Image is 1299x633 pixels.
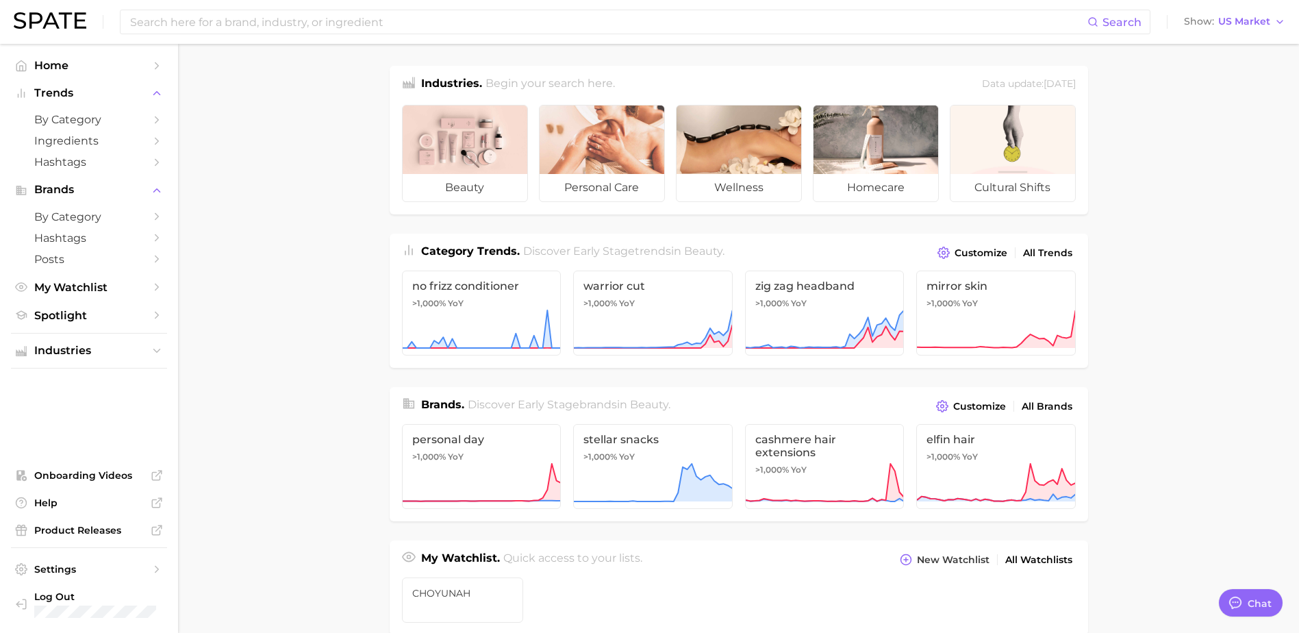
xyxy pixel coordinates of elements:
span: Brands [34,184,144,196]
span: YoY [791,298,807,309]
span: Customize [955,247,1007,259]
span: personal care [540,174,664,201]
span: Search [1102,16,1142,29]
button: Brands [11,179,167,200]
span: Product Releases [34,524,144,536]
span: Hashtags [34,232,144,245]
span: stellar snacks [583,433,722,446]
span: beauty [630,398,668,411]
span: Industries [34,345,144,357]
span: Onboarding Videos [34,469,144,482]
span: no frizz conditioner [412,280,551,293]
a: My Watchlist [11,277,167,298]
span: YoY [791,464,807,475]
span: YoY [448,298,464,309]
a: zig zag headband>1,000% YoY [745,271,905,356]
button: New Watchlist [896,550,992,569]
h1: My Watchlist. [421,550,500,569]
span: >1,000% [926,451,960,462]
a: Home [11,55,167,76]
span: >1,000% [755,464,789,475]
a: cashmere hair extensions>1,000% YoY [745,424,905,509]
span: warrior cut [583,280,722,293]
a: by Category [11,206,167,227]
span: Trends [34,87,144,99]
span: mirror skin [926,280,1065,293]
span: Home [34,59,144,72]
a: Settings [11,559,167,580]
span: >1,000% [583,451,617,462]
a: wellness [676,105,802,202]
a: elfin hair>1,000% YoY [916,424,1076,509]
span: homecare [814,174,938,201]
span: US Market [1218,18,1270,25]
span: >1,000% [926,298,960,308]
span: cultural shifts [950,174,1075,201]
button: Trends [11,83,167,103]
span: Help [34,497,144,509]
a: homecare [813,105,939,202]
a: cultural shifts [950,105,1076,202]
a: Posts [11,249,167,270]
span: >1,000% [583,298,617,308]
span: All Trends [1023,247,1072,259]
span: wellness [677,174,801,201]
span: All Watchlists [1005,554,1072,566]
a: personal day>1,000% YoY [402,424,562,509]
a: personal care [539,105,665,202]
span: beauty [684,245,722,258]
a: mirror skin>1,000% YoY [916,271,1076,356]
span: elfin hair [926,433,1065,446]
span: YoY [448,451,464,462]
span: YoY [962,451,978,462]
a: by Category [11,109,167,130]
input: Search here for a brand, industry, or ingredient [129,10,1087,34]
span: YoY [619,298,635,309]
a: stellar snacks>1,000% YoY [573,424,733,509]
span: Category Trends . [421,245,520,258]
button: Industries [11,340,167,361]
span: by Category [34,113,144,126]
a: Log out. Currently logged in with e-mail jek@cosmax.com. [11,586,167,622]
button: ShowUS Market [1181,13,1289,31]
span: All Brands [1022,401,1072,412]
span: YoY [962,298,978,309]
h2: Quick access to your lists. [503,550,642,569]
img: SPATE [14,12,86,29]
button: Customize [934,243,1010,262]
a: Spotlight [11,305,167,326]
span: Customize [953,401,1006,412]
span: Posts [34,253,144,266]
a: All Brands [1018,397,1076,416]
span: Spotlight [34,309,144,322]
div: Data update: [DATE] [982,75,1076,94]
a: beauty [402,105,528,202]
a: Ingredients [11,130,167,151]
span: Settings [34,563,144,575]
span: New Watchlist [917,554,989,566]
h1: Industries. [421,75,482,94]
span: Ingredients [34,134,144,147]
span: zig zag headband [755,280,894,293]
span: CHOYUNAH [412,588,514,599]
span: Log Out [34,591,156,603]
button: Customize [933,397,1009,416]
a: All Watchlists [1002,551,1076,569]
span: by Category [34,210,144,223]
a: All Trends [1020,244,1076,262]
a: warrior cut>1,000% YoY [573,271,733,356]
a: Onboarding Videos [11,465,167,486]
a: CHOYUNAH [402,578,524,623]
span: YoY [619,451,635,462]
span: My Watchlist [34,281,144,294]
span: Show [1184,18,1214,25]
span: personal day [412,433,551,446]
span: cashmere hair extensions [755,433,894,459]
span: Brands . [421,398,464,411]
span: >1,000% [755,298,789,308]
span: Discover Early Stage trends in . [523,245,724,258]
a: Hashtags [11,227,167,249]
a: Hashtags [11,151,167,173]
a: no frizz conditioner>1,000% YoY [402,271,562,356]
span: Hashtags [34,156,144,169]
